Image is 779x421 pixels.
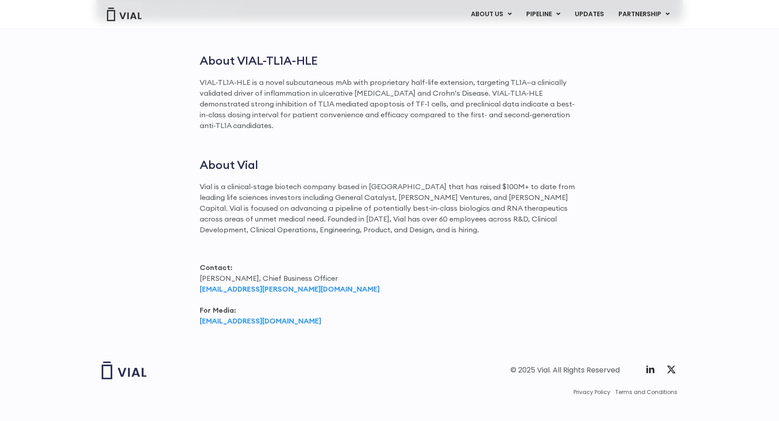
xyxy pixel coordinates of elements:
strong: Contact: [200,263,233,272]
p: [PERSON_NAME], Chief Business Officer [200,262,579,294]
img: Vial logo wih "Vial" spelled out [102,361,147,379]
div: © 2025 Vial. All Rights Reserved [510,365,620,375]
a: [EMAIL_ADDRESS][PERSON_NAME][DOMAIN_NAME] [200,284,380,293]
a: ABOUT USMenu Toggle [464,7,519,22]
h2: About VIAL-TL1A-HLE [200,53,579,68]
img: Vial Logo [106,8,142,21]
a: Terms and Conditions [615,388,677,396]
a: Privacy Policy [573,388,610,396]
a: UPDATES [568,7,611,22]
a: PARTNERSHIPMenu Toggle [611,7,677,22]
a: [EMAIL_ADDRESS][DOMAIN_NAME] [200,316,321,325]
a: PIPELINEMenu Toggle [519,7,567,22]
p: VIAL-TL1A-HLE is a novel subcutaneous mAb with proprietary half-life extension, targeting TL1A—a ... [200,77,579,131]
strong: For Media: [200,306,236,315]
p: Vial is a clinical-stage biotech company based in [GEOGRAPHIC_DATA] that has raised $100M+ to dat... [200,181,579,235]
h2: About Vial [200,158,579,172]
